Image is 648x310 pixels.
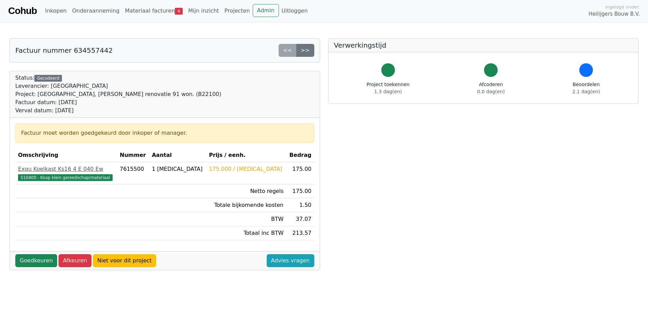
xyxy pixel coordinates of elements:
h5: Verwerkingstijd [334,41,633,49]
a: Inkopen [42,4,69,18]
div: Leverancier: [GEOGRAPHIC_DATA] [15,82,221,90]
span: Ingelogd onder: [605,4,640,10]
div: 1 [MEDICAL_DATA] [152,165,203,173]
div: Afcoderen [477,81,505,95]
a: Exqu Koelkast Ks16 4 E 040 Ew510400 - Koop klein gereedschap/materiaal [18,165,114,181]
th: Nummer [117,148,149,162]
a: Uitloggen [279,4,311,18]
span: 1.3 dag(en) [374,89,402,94]
div: Gecodeerd [34,75,62,82]
th: Prijs / eenh. [206,148,286,162]
td: Totaal inc BTW [206,226,286,240]
td: 1.50 [286,198,314,212]
div: Beoordelen [572,81,600,95]
td: 213.57 [286,226,314,240]
a: Mijn inzicht [185,4,222,18]
a: Admin [253,4,279,17]
th: Bedrag [286,148,314,162]
a: Advies vragen [267,254,314,267]
span: 2.1 dag(en) [572,89,600,94]
div: Verval datum: [DATE] [15,107,221,115]
a: Niet voor dit project [93,254,156,267]
div: Status: [15,74,221,115]
a: Afkeuren [59,254,92,267]
a: Goedkeuren [15,254,57,267]
th: Aantal [149,148,206,162]
div: Project: [GEOGRAPHIC_DATA], [PERSON_NAME] renovatie 91 won. (B22100) [15,90,221,98]
div: Factuur datum: [DATE] [15,98,221,107]
td: 37.07 [286,212,314,226]
a: Onderaanneming [69,4,122,18]
a: >> [296,44,314,57]
a: Projecten [222,4,253,18]
td: BTW [206,212,286,226]
a: Materiaal facturen4 [122,4,185,18]
th: Omschrijving [15,148,117,162]
span: Heilijgers Bouw B.V. [588,10,640,18]
td: 175.00 [286,162,314,184]
td: Netto regels [206,184,286,198]
div: 175.000 / [MEDICAL_DATA] [209,165,283,173]
span: 4 [175,8,183,15]
td: 7615500 [117,162,149,184]
div: Project toekennen [367,81,410,95]
span: 510400 - Koop klein gereedschap/materiaal [18,174,113,181]
div: Exqu Koelkast Ks16 4 E 040 Ew [18,165,114,173]
div: Factuur moet worden goedgekeurd door inkoper of manager. [21,129,309,137]
span: 0.0 dag(en) [477,89,505,94]
h5: Factuur nummer 634557442 [15,46,113,54]
td: Totale bijkomende kosten [206,198,286,212]
a: Cohub [8,3,37,19]
td: 175.00 [286,184,314,198]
